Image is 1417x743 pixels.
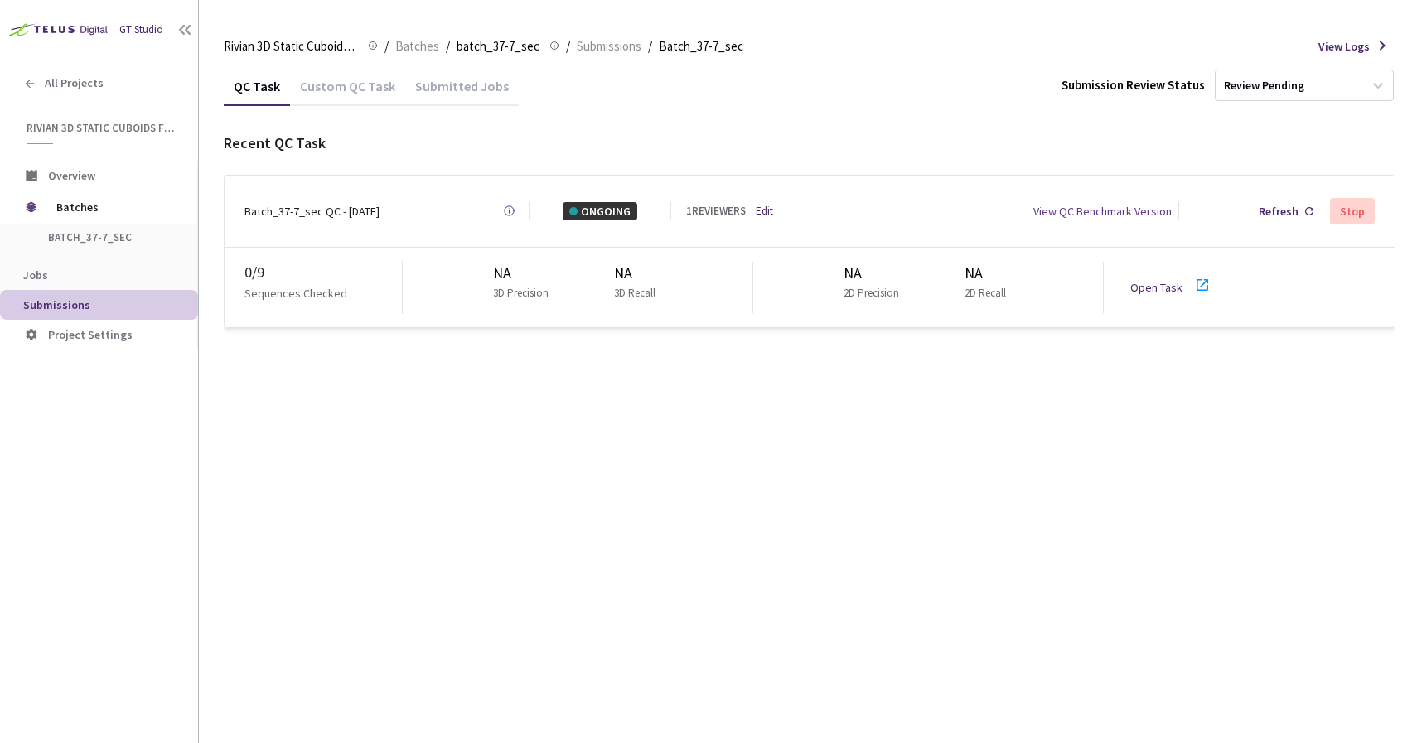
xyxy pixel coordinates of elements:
[395,36,439,56] span: Batches
[1318,37,1370,55] span: View Logs
[1130,280,1182,295] a: Open Task
[1259,202,1299,220] div: Refresh
[45,76,104,90] span: All Projects
[48,168,95,183] span: Overview
[756,203,773,220] a: Edit
[224,132,1395,155] div: Recent QC Task
[405,78,519,106] div: Submitted Jobs
[224,36,358,56] span: Rivian 3D Static Cuboids fixed[2024-25]
[1062,75,1205,95] div: Submission Review Status
[566,36,570,56] li: /
[244,202,380,220] div: Batch_37-7_sec QC - [DATE]
[244,261,402,284] div: 0 / 9
[244,284,347,302] p: Sequences Checked
[844,262,906,285] div: NA
[648,36,652,56] li: /
[56,191,170,224] span: Batches
[844,285,899,302] p: 2D Precision
[614,285,655,302] p: 3D Recall
[493,262,555,285] div: NA
[686,203,746,220] div: 1 REVIEWERS
[48,230,171,244] span: batch_37-7_sec
[23,297,90,312] span: Submissions
[48,327,133,342] span: Project Settings
[614,262,662,285] div: NA
[224,78,290,106] div: QC Task
[457,36,539,56] span: batch_37-7_sec
[493,285,549,302] p: 3D Precision
[290,78,405,106] div: Custom QC Task
[384,36,389,56] li: /
[1340,205,1365,218] div: Stop
[965,262,1013,285] div: NA
[23,268,48,282] span: Jobs
[1224,78,1304,94] div: Review Pending
[119,22,163,38] div: GT Studio
[573,36,645,55] a: Submissions
[27,121,175,135] span: Rivian 3D Static Cuboids fixed[2024-25]
[577,36,641,56] span: Submissions
[563,202,637,220] div: ONGOING
[965,285,1006,302] p: 2D Recall
[446,36,450,56] li: /
[392,36,443,55] a: Batches
[1033,202,1172,220] div: View QC Benchmark Version
[659,36,743,56] span: Batch_37-7_sec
